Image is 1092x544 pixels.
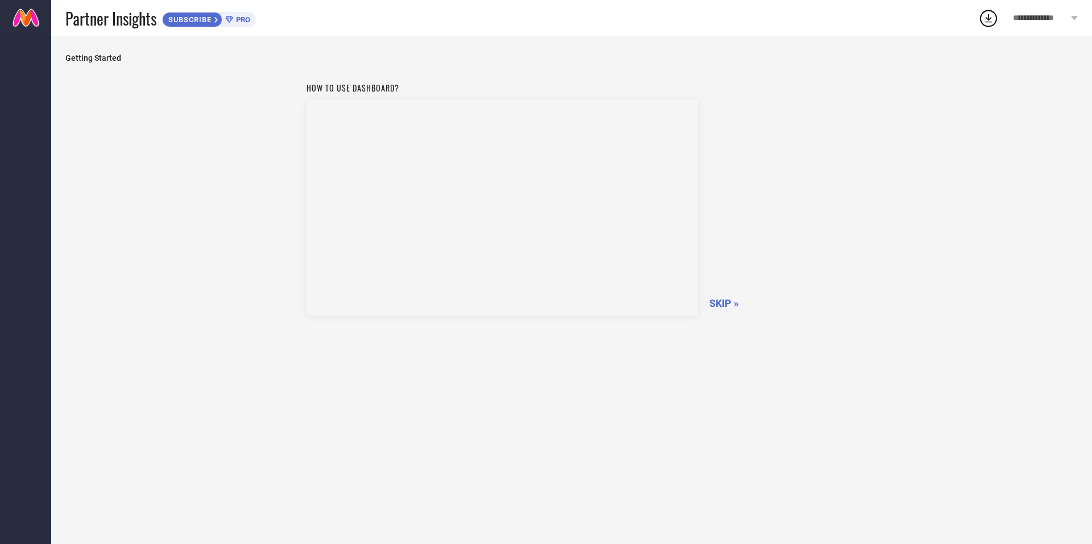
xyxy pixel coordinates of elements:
div: Open download list [978,8,999,28]
h1: How to use dashboard? [307,82,698,94]
span: Getting Started [65,53,1078,63]
span: SKIP » [709,297,739,309]
span: PRO [233,15,250,24]
span: SUBSCRIBE [163,15,214,24]
iframe: Workspace Section [307,99,698,315]
span: Partner Insights [65,7,156,30]
a: SUBSCRIBEPRO [162,9,256,27]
